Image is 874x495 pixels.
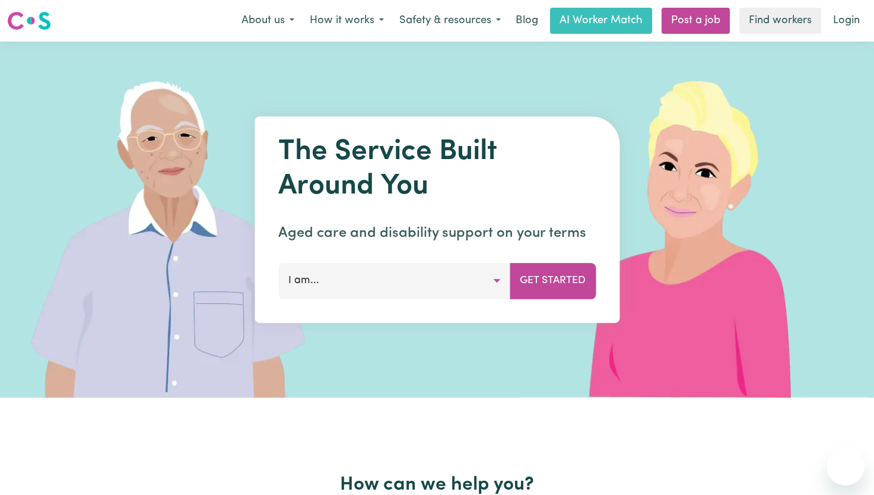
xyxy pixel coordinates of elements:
img: Careseekers logo [7,10,51,31]
a: Careseekers logo [7,7,51,34]
a: Login [826,8,867,34]
button: I am... [278,263,510,299]
button: Safety & resources [392,8,508,33]
a: AI Worker Match [550,8,652,34]
button: About us [234,8,302,33]
a: Post a job [662,8,730,34]
iframe: Button to launch messaging window [827,448,865,486]
a: Blog [508,8,545,34]
h1: The Service Built Around You [278,135,596,204]
a: Find workers [739,8,821,34]
button: How it works [302,8,392,33]
button: Get Started [510,263,596,299]
p: Aged care and disability support on your terms [278,223,596,244]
